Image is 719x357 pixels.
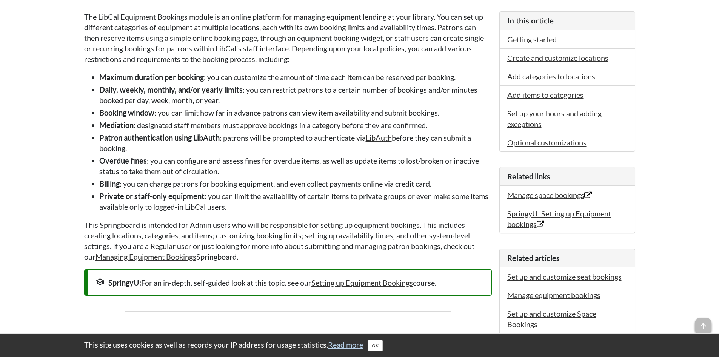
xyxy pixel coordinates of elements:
[99,85,243,94] strong: Daily, weekly, monthly, and/or yearly limits
[366,133,392,142] a: LibAuth
[99,178,492,189] li: : you can charge patrons for booking equipment, and even collect payments online via credit card.
[99,132,492,153] li: : patrons will be prompted to authenticate via before they can submit a booking.
[84,219,492,262] p: This Springboard is intended for Admin users who will be responsible for setting up equipment boo...
[99,133,220,142] strong: Patron authentication using LibAuth
[507,190,592,199] a: Manage space bookings
[507,172,550,181] span: Related links
[507,209,611,229] a: SpringyU: Setting up Equipment bookings
[507,109,602,128] a: Set up your hours and adding exceptions
[99,72,492,82] li: : you can customize the amount of time each item can be reserved per booking.
[311,278,413,287] a: Setting up Equipment Bookings
[507,272,622,281] a: Set up and customize seat bookings
[84,11,492,64] p: The LibCal Equipment Bookings module is an online platform for managing equipment lending at your...
[95,277,105,286] span: school
[507,53,608,62] a: Create and customize locations
[507,35,557,44] a: Getting started
[507,253,560,263] span: Related articles
[108,278,141,287] strong: SpringyU:
[507,90,584,99] a: Add items to categories
[695,318,711,334] span: arrow_upward
[99,108,154,117] strong: Booking window
[99,84,492,105] li: : you can restrict patrons to a certain number of bookings and/or minutes booked per day, week, m...
[328,340,363,349] a: Read more
[77,339,643,351] div: This site uses cookies as well as records your IP address for usage statistics.
[507,138,587,147] a: Optional customizations
[99,107,492,118] li: : you can limit how far in advance patrons can view item availability and submit bookings.
[507,15,627,26] h3: In this article
[507,309,596,329] a: Set up and customize Space Bookings
[507,291,600,300] a: Manage equipment bookings
[95,252,196,261] a: Managing Equipment Bookings
[99,192,205,201] strong: Private or staff-only equipment
[507,72,595,81] a: Add categories to locations
[99,120,492,130] li: : designated staff members must approve bookings in a category before they are confirmed.
[95,277,484,288] div: For an in-depth, self-guided look at this topic, see our course.
[695,318,711,328] a: arrow_upward
[99,179,120,188] strong: Billing
[368,340,383,351] button: Close
[99,191,492,212] li: : you can limit the availability of certain items to private groups or even make some items avail...
[84,331,492,348] h3: Getting started
[99,121,134,130] strong: Mediation
[99,156,147,165] strong: Overdue fines
[99,73,204,82] strong: Maximum duration per booking
[99,155,492,176] li: : you can configure and assess fines for overdue items, as well as update items to lost/broken or...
